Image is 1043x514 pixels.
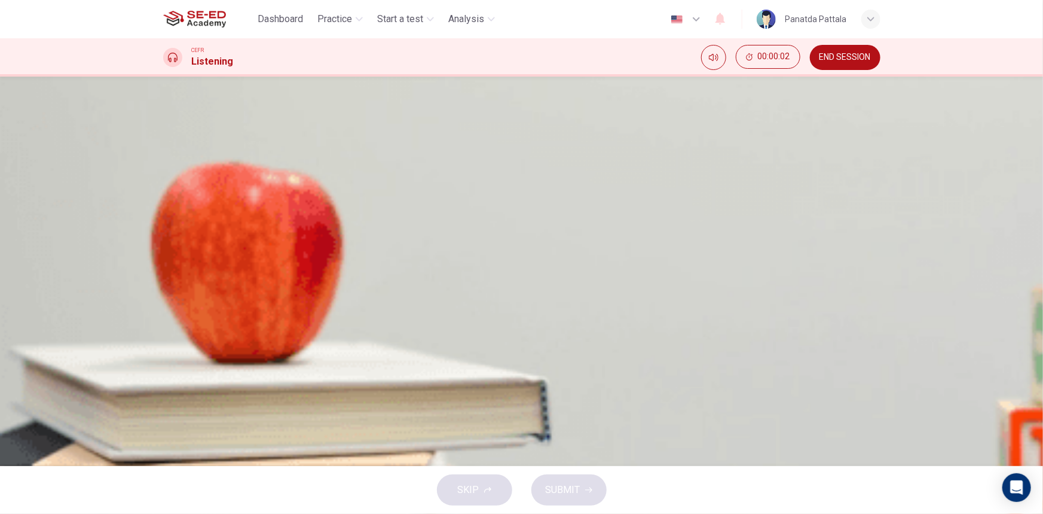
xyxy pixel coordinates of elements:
[669,15,684,24] img: en
[192,54,234,69] h1: Listening
[443,8,500,30] button: Analysis
[736,45,800,69] button: 00:00:02
[448,12,484,26] span: Analysis
[1002,473,1031,502] div: Open Intercom Messenger
[701,45,726,70] div: Mute
[377,12,423,26] span: Start a test
[785,12,847,26] div: Panatda Pattala
[258,12,303,26] span: Dashboard
[736,45,800,70] div: Hide
[192,46,204,54] span: CEFR
[819,53,871,62] span: END SESSION
[253,8,308,30] button: Dashboard
[163,7,253,31] a: SE-ED Academy logo
[163,7,226,31] img: SE-ED Academy logo
[758,52,790,62] span: 00:00:02
[810,45,880,70] button: END SESSION
[757,10,776,29] img: Profile picture
[372,8,439,30] button: Start a test
[313,8,368,30] button: Practice
[317,12,352,26] span: Practice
